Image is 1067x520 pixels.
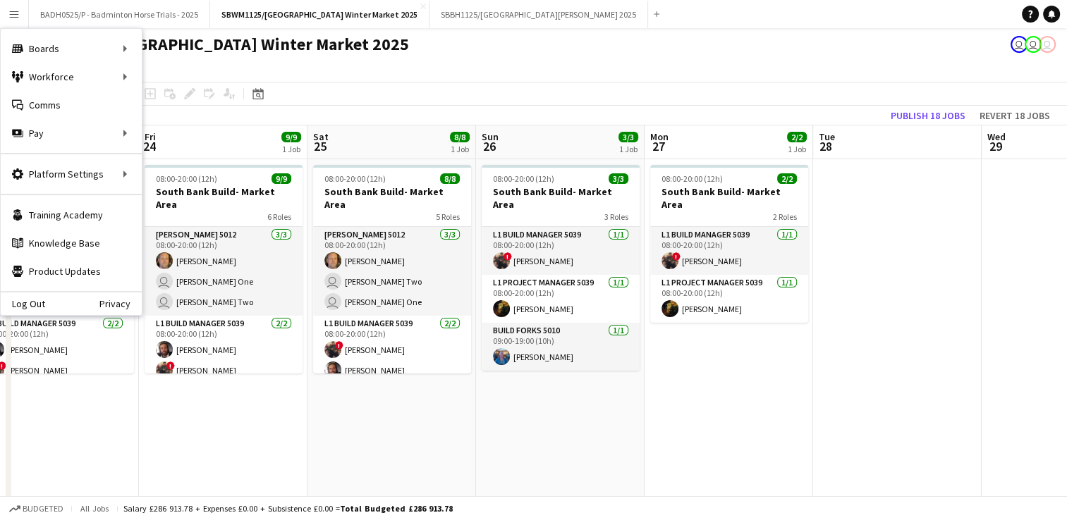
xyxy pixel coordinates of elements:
[618,132,638,142] span: 3/3
[482,275,640,323] app-card-role: L1 Project Manager 50391/108:00-20:00 (12h)[PERSON_NAME]
[482,323,640,371] app-card-role: Build Forks 50101/109:00-19:00 (10h)[PERSON_NAME]
[282,144,300,154] div: 1 Job
[123,503,453,514] div: Salary £286 913.78 + Expenses £0.00 + Subsistence £0.00 =
[429,1,648,28] button: SBBH1125/[GEOGRAPHIC_DATA][PERSON_NAME] 2025
[436,211,460,222] span: 5 Roles
[773,211,797,222] span: 2 Roles
[482,185,640,211] h3: South Bank Build- Market Area
[817,138,835,154] span: 28
[482,165,640,371] app-job-card: 08:00-20:00 (12h)3/3South Bank Build- Market Area3 RolesL1 Build Manager 50391/108:00-20:00 (12h)...
[777,173,797,184] span: 2/2
[324,173,386,184] span: 08:00-20:00 (12h)
[974,106,1056,125] button: Revert 18 jobs
[885,106,971,125] button: Publish 18 jobs
[1,35,142,63] div: Boards
[619,144,638,154] div: 1 Job
[272,173,291,184] span: 9/9
[145,227,303,316] app-card-role: [PERSON_NAME] 50123/308:00-20:00 (12h)[PERSON_NAME] [PERSON_NAME] One [PERSON_NAME] Two
[650,275,808,323] app-card-role: L1 Project Manager 50391/108:00-20:00 (12h)[PERSON_NAME]
[661,173,723,184] span: 08:00-20:00 (12h)
[1,63,142,91] div: Workforce
[1039,36,1056,53] app-user-avatar: Suzanne Edwards
[1,201,142,229] a: Training Academy
[313,185,471,211] h3: South Bank Build- Market Area
[145,185,303,211] h3: South Bank Build- Market Area
[450,132,470,142] span: 8/8
[609,173,628,184] span: 3/3
[7,501,66,516] button: Budgeted
[313,165,471,373] app-job-card: 08:00-20:00 (12h)8/8South Bank Build- Market Area5 Roles[PERSON_NAME] 50123/308:00-20:00 (12h)[PE...
[480,138,499,154] span: 26
[987,130,1006,143] span: Wed
[142,138,156,154] span: 24
[650,227,808,275] app-card-role: L1 Build Manager 50391/108:00-20:00 (12h)![PERSON_NAME]
[648,138,669,154] span: 27
[451,144,469,154] div: 1 Job
[313,130,329,143] span: Sat
[99,298,142,309] a: Privacy
[787,132,807,142] span: 2/2
[440,173,460,184] span: 8/8
[672,252,681,261] span: !
[493,173,554,184] span: 08:00-20:00 (12h)
[281,132,301,142] span: 9/9
[313,316,471,384] app-card-role: L1 Build Manager 50392/208:00-20:00 (12h)![PERSON_NAME][PERSON_NAME]
[29,1,210,28] button: BADH0525/P - Badminton Horse Trials - 2025
[145,316,303,384] app-card-role: L1 Build Manager 50392/208:00-20:00 (12h)[PERSON_NAME]![PERSON_NAME]
[985,138,1006,154] span: 29
[1,91,142,119] a: Comms
[145,130,156,143] span: Fri
[340,503,453,514] span: Total Budgeted £286 913.78
[650,185,808,211] h3: South Bank Build- Market Area
[482,130,499,143] span: Sun
[78,503,111,514] span: All jobs
[504,252,512,261] span: !
[1025,36,1042,53] app-user-avatar: Grace Shorten
[650,165,808,323] app-job-card: 08:00-20:00 (12h)2/2South Bank Build- Market Area2 RolesL1 Build Manager 50391/108:00-20:00 (12h)...
[11,34,409,55] h1: SBWM1125/[GEOGRAPHIC_DATA] Winter Market 2025
[650,130,669,143] span: Mon
[313,227,471,316] app-card-role: [PERSON_NAME] 50123/308:00-20:00 (12h)[PERSON_NAME] [PERSON_NAME] Two [PERSON_NAME] One
[311,138,329,154] span: 25
[819,130,835,143] span: Tue
[1011,36,1028,53] app-user-avatar: Suzanne Edwards
[156,173,217,184] span: 08:00-20:00 (12h)
[23,504,63,514] span: Budgeted
[788,144,806,154] div: 1 Job
[1,119,142,147] div: Pay
[267,211,291,222] span: 6 Roles
[604,211,628,222] span: 3 Roles
[210,1,429,28] button: SBWM1125/[GEOGRAPHIC_DATA] Winter Market 2025
[335,341,343,349] span: !
[482,227,640,275] app-card-role: L1 Build Manager 50391/108:00-20:00 (12h)![PERSON_NAME]
[1,160,142,188] div: Platform Settings
[145,165,303,373] app-job-card: 08:00-20:00 (12h)9/9South Bank Build- Market Area6 Roles[PERSON_NAME] 50123/308:00-20:00 (12h)[PE...
[1,298,45,309] a: Log Out
[1,257,142,285] a: Product Updates
[166,361,175,370] span: !
[1,229,142,257] a: Knowledge Base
